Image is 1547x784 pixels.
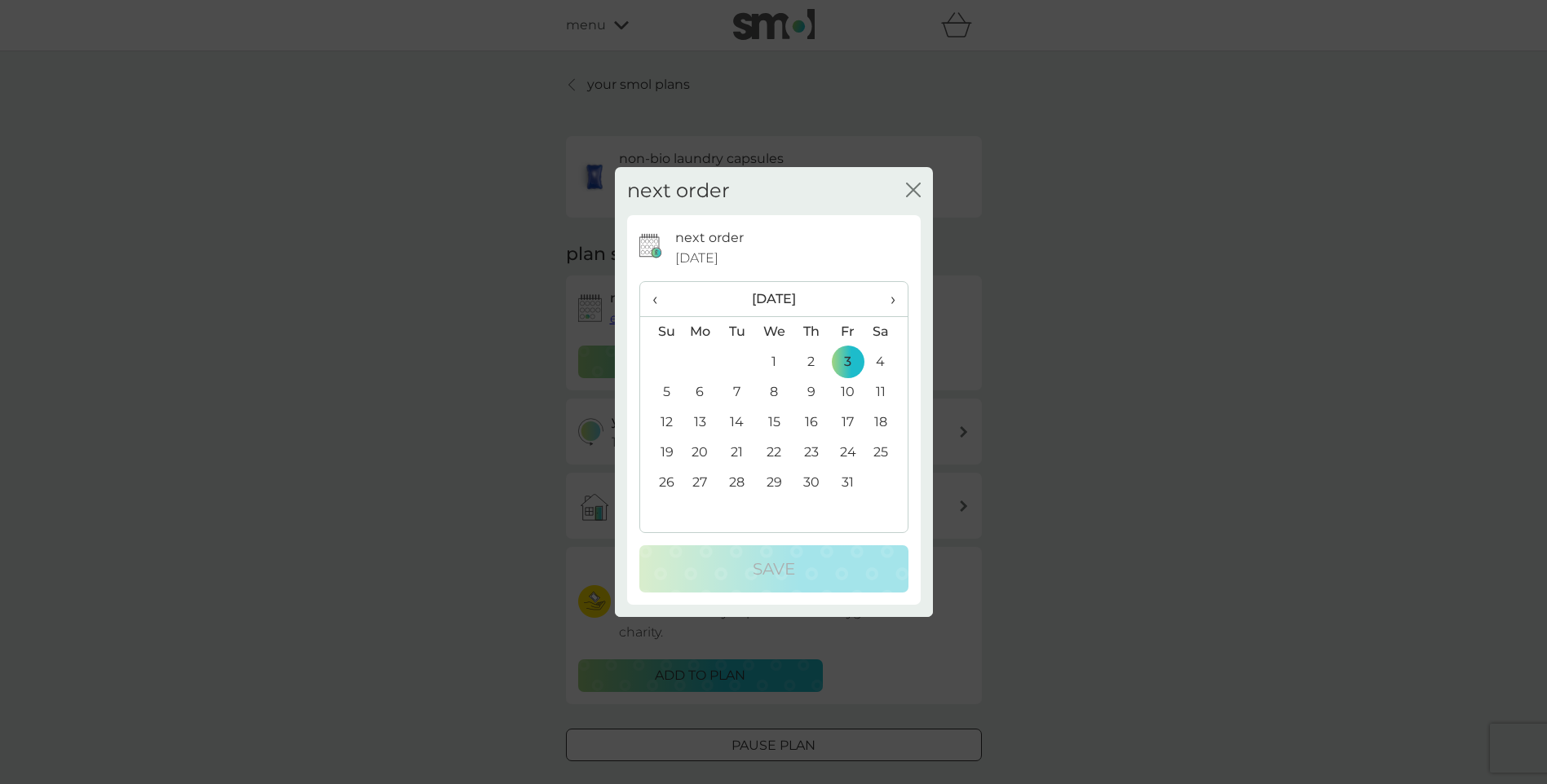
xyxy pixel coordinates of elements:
td: 8 [755,377,793,407]
td: 9 [793,377,829,407]
td: 11 [866,377,907,407]
td: 28 [718,468,755,498]
button: Save [639,545,908,592]
th: Th [793,316,829,347]
td: 23 [793,438,829,468]
td: 7 [718,377,755,407]
td: 25 [866,438,907,468]
th: Su [640,316,682,347]
th: We [755,316,793,347]
td: 27 [682,468,719,498]
th: Sa [866,316,907,347]
td: 5 [640,377,682,407]
th: Mo [682,316,719,347]
td: 12 [640,407,682,438]
td: 13 [682,407,719,438]
td: 3 [829,347,866,377]
th: Fr [829,316,866,347]
td: 18 [866,407,907,438]
td: 21 [718,438,755,468]
th: Tu [718,316,755,347]
h2: next order [627,179,730,203]
span: ‹ [652,282,670,316]
td: 1 [755,347,793,377]
td: 10 [829,377,866,407]
p: Save [753,556,795,582]
td: 6 [682,377,719,407]
td: 29 [755,468,793,498]
span: [DATE] [675,248,718,269]
button: close [906,183,921,200]
td: 15 [755,407,793,438]
p: next order [675,227,744,249]
td: 30 [793,468,829,498]
td: 26 [640,468,682,498]
td: 4 [866,347,907,377]
td: 22 [755,438,793,468]
td: 14 [718,407,755,438]
td: 16 [793,407,829,438]
span: › [878,282,895,316]
td: 20 [682,438,719,468]
td: 17 [829,407,866,438]
td: 2 [793,347,829,377]
th: [DATE] [682,282,867,317]
td: 19 [640,438,682,468]
td: 31 [829,468,866,498]
td: 24 [829,438,866,468]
